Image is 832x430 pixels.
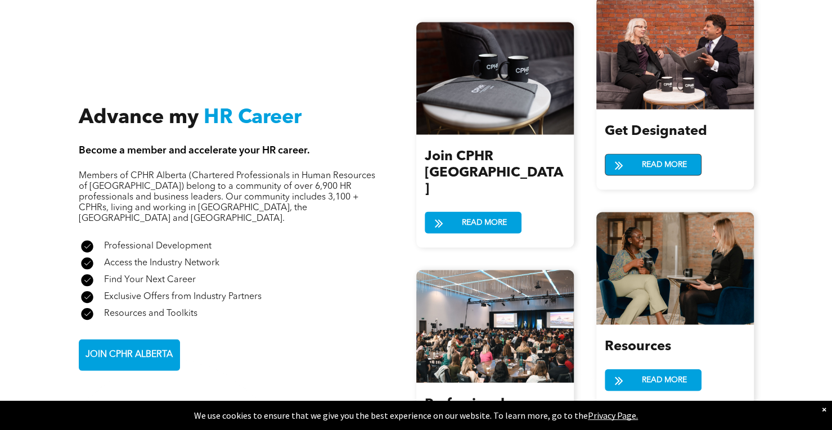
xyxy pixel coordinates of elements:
[605,369,701,391] a: READ MORE
[605,340,671,353] span: Resources
[638,369,691,390] span: READ MORE
[79,171,375,223] span: Members of CPHR Alberta (Chartered Professionals in Human Resources of [GEOGRAPHIC_DATA]) belong ...
[425,211,521,233] a: READ MORE
[822,404,826,415] div: Dismiss notification
[104,241,212,250] span: Professional Development
[79,107,199,128] span: Advance my
[104,309,197,318] span: Resources and Toolkits
[82,343,177,365] span: JOIN CPHR ALBERTA
[104,258,219,267] span: Access the Industry Network
[638,154,691,175] span: READ MORE
[458,212,511,233] span: READ MORE
[104,292,262,301] span: Exclusive Offers from Industry Partners
[104,275,196,284] span: Find Your Next Career
[588,410,638,421] a: Privacy Page.
[425,397,514,427] span: Professional Development
[605,124,707,138] span: Get Designated
[79,339,180,370] a: JOIN CPHR ALBERTA
[425,150,563,196] span: Join CPHR [GEOGRAPHIC_DATA]
[79,145,310,155] span: Become a member and accelerate your HR career.
[204,107,302,128] span: HR Career
[605,153,701,175] a: READ MORE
